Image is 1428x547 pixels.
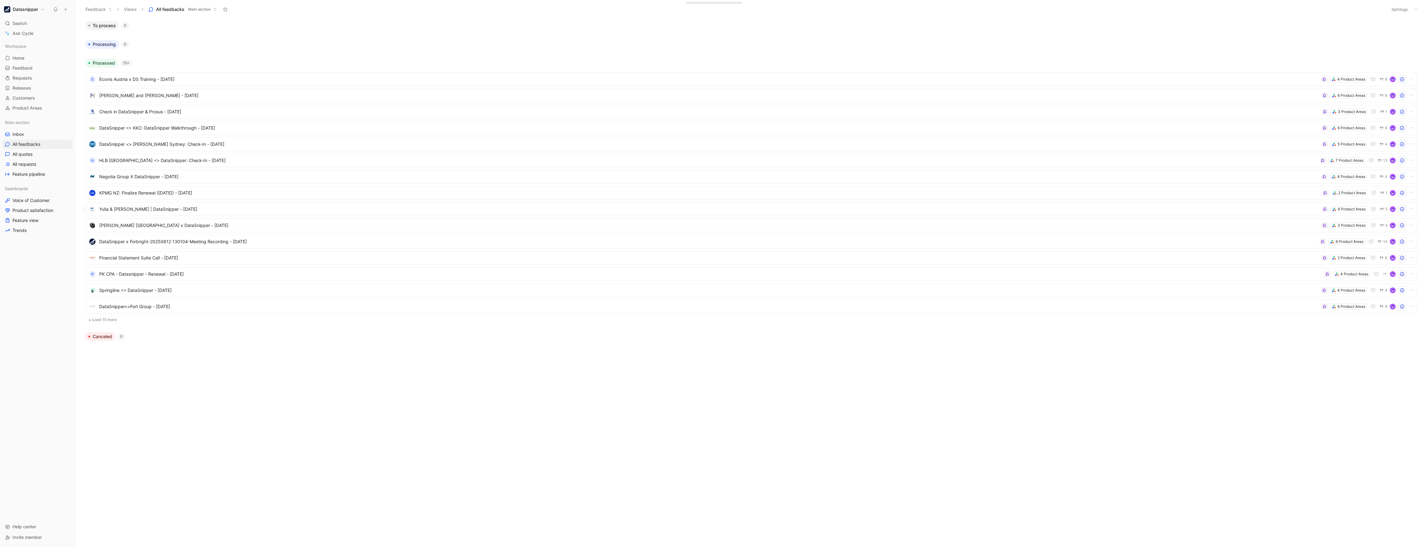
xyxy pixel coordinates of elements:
[2,5,46,14] button: DatasnipperDatasnipper
[89,271,95,277] div: P
[2,42,72,51] div: Workspace
[1338,222,1366,229] div: 3 Product Areas
[85,40,119,49] button: Processing
[1391,207,1395,211] img: avatar
[86,316,1417,323] button: Load 15 more
[2,130,72,139] a: Inbox
[86,219,1417,232] a: logo[PERSON_NAME] [GEOGRAPHIC_DATA] x DataSnipper - [DATE]3 Product Areas5avatar
[5,43,27,49] span: Workspace
[99,173,1319,180] span: Negotia Group X DataSnipper - [DATE]
[1376,238,1389,245] button: 10
[12,95,35,101] span: Customers
[12,197,50,204] span: Voice of Customer
[1337,287,1365,293] div: 4 Product Areas
[86,267,1417,281] a: PPK CPA - Datasnipper - Renewal - [DATE]4 Product Areasavatar
[2,170,72,179] a: Feature pipeline
[99,124,1319,132] span: DataSnipper <> KKC: DataSnipper Walkthrough - [DATE]
[2,19,72,28] div: Search
[2,184,72,193] div: Dashboards
[1391,126,1395,130] img: avatar
[99,108,1319,116] span: Check in DataSnipper & Prosus - [DATE]
[89,76,95,82] div: E
[1378,125,1389,131] button: 8
[1391,239,1395,244] img: avatar
[99,238,1317,245] span: DataSnipper x Forbright-20250812 130104-Meeting Recording - [DATE]
[2,93,72,103] a: Customers
[1386,191,1387,195] span: 1
[1337,174,1365,180] div: 4 Product Areas
[1385,175,1387,179] span: 4
[120,60,132,66] div: 15+
[12,171,45,177] span: Feature pipeline
[99,270,1322,278] span: PK CPA - Datasnipper - Renewal - [DATE]
[2,533,72,542] div: Invite member
[1378,76,1389,83] button: 8
[93,333,112,340] span: Canceled
[1338,125,1365,131] div: 6 Product Areas
[12,524,36,529] span: Help center
[99,254,1319,262] span: Financial Statement Suite Call - [DATE]
[12,65,33,71] span: Feedback
[12,75,32,81] span: Requests
[99,140,1319,148] span: DataSnipper <> [PERSON_NAME] Sydney: Check-In - [DATE]
[93,41,116,47] span: Processing
[146,5,220,14] button: All feedbacksMain section
[1338,206,1366,212] div: 6 Product Areas
[89,239,95,245] img: logo
[5,185,28,192] span: Dashboards
[2,184,72,235] div: DashboardsVoice of CustomerProduct satisfactionFeature viewTrends
[2,196,72,205] a: Voice of Customer
[2,29,72,38] a: Ask Cycle
[4,6,10,12] img: Datasnipper
[1340,271,1368,277] div: 4 Product Areas
[1385,256,1387,260] span: 6
[1391,191,1395,195] img: avatar
[1378,287,1389,294] button: 4
[89,255,95,261] img: logo
[86,283,1417,297] a: logoSpringline <> DataSnipper - [DATE]4 Product Areas4avatar
[1337,76,1365,82] div: 4 Product Areas
[1338,92,1365,99] div: 6 Product Areas
[1389,5,1411,14] button: Settings
[2,226,72,235] a: Trends
[1391,272,1395,276] img: avatar
[83,332,1420,346] div: Canceled0
[1378,206,1389,213] button: 5
[1338,141,1365,147] div: 5 Product Areas
[99,157,1317,164] span: HLB [GEOGRAPHIC_DATA] <> DataSnipper: Check-In - [DATE]
[89,141,95,147] img: logo
[85,59,118,67] button: Processed
[12,151,32,157] span: All quotes
[12,535,42,540] span: Invite member
[12,141,40,147] span: All feedbacks
[13,7,38,12] h1: Datasnipper
[1391,142,1395,146] img: avatar
[2,53,72,63] a: Home
[99,222,1319,229] span: [PERSON_NAME] [GEOGRAPHIC_DATA] x DataSnipper - [DATE]
[1391,223,1395,228] img: avatar
[121,41,129,47] div: 0
[93,60,115,66] span: Processed
[12,161,36,167] span: All requests
[1336,157,1363,164] div: 7 Product Areas
[1338,109,1366,115] div: 3 Product Areas
[2,216,72,225] a: Feature view
[86,154,1417,167] a: HHLB [GEOGRAPHIC_DATA] <> DataSnipper: Check-In - [DATE]7 Product Areas13avatar
[1391,304,1395,309] img: avatar
[2,103,72,113] a: Product Areas
[85,21,119,30] button: To process
[1385,142,1387,146] span: 4
[89,109,95,115] img: logo
[12,55,24,61] span: Home
[1383,159,1387,162] span: 13
[99,303,1319,310] span: DataSnipper<>Fort Group - [DATE]
[99,205,1319,213] span: Yulia & [PERSON_NAME] | DataSnipper - [DATE]
[89,92,95,99] img: logo
[1378,92,1389,99] button: 8
[2,118,72,127] div: Main section
[2,140,72,149] a: All feedbacks
[1385,288,1387,292] span: 4
[2,206,72,215] a: Product satisfaction
[1391,158,1395,163] img: avatar
[12,85,31,91] span: Releases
